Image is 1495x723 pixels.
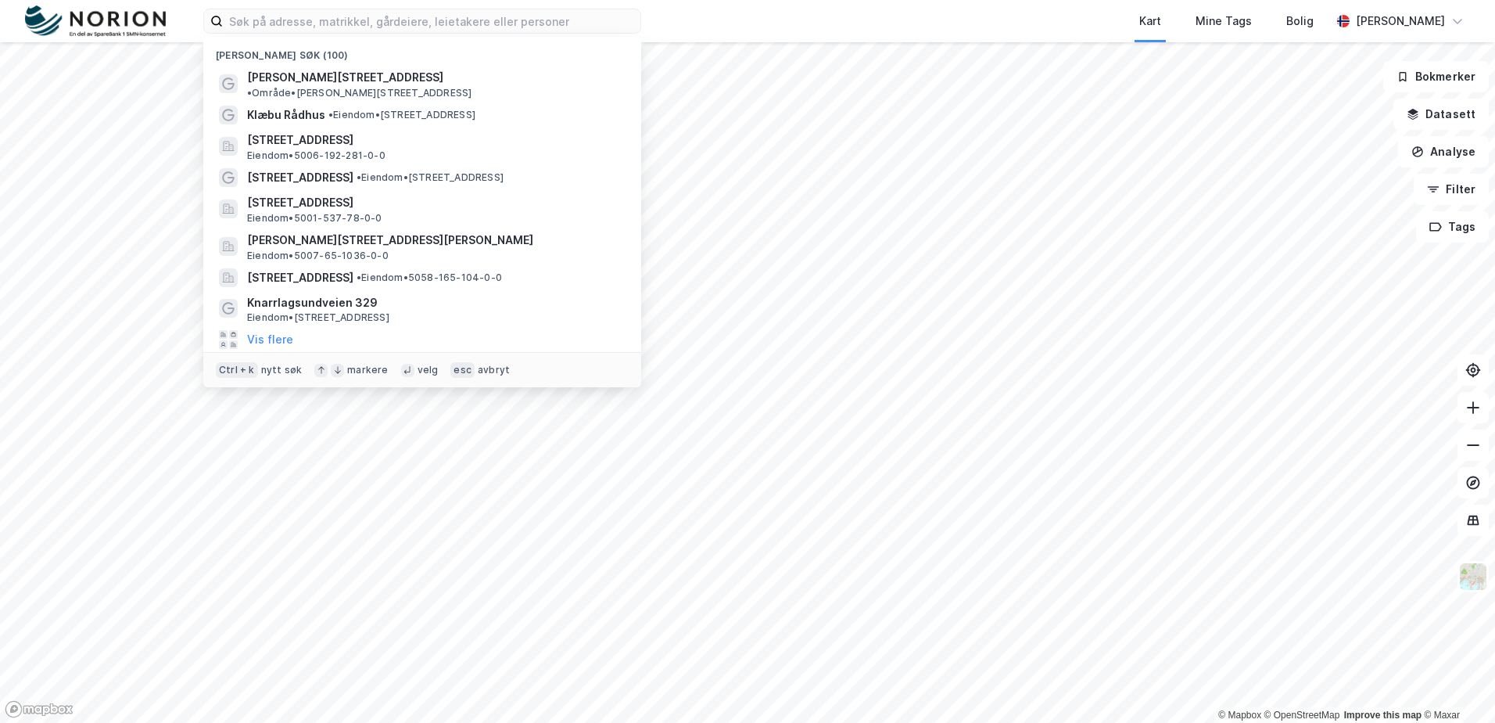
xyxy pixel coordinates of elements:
a: OpenStreetMap [1264,710,1340,721]
div: [PERSON_NAME] søk (100) [203,37,641,65]
img: Z [1458,562,1488,592]
div: Kontrollprogram for chat [1417,648,1495,723]
div: [PERSON_NAME] [1356,12,1445,31]
div: Ctrl + k [216,362,258,378]
span: Eiendom • [STREET_ADDRESS] [328,109,475,121]
span: [STREET_ADDRESS] [247,168,353,187]
span: • [357,272,361,283]
span: [STREET_ADDRESS] [247,268,353,287]
button: Analyse [1398,136,1489,167]
div: Bolig [1286,12,1314,31]
div: Mine Tags [1196,12,1252,31]
span: [STREET_ADDRESS] [247,193,622,212]
span: Eiendom • [STREET_ADDRESS] [247,311,389,324]
div: markere [347,364,388,376]
button: Tags [1416,211,1489,243]
button: Datasett [1393,99,1489,130]
button: Filter [1414,174,1489,205]
a: Mapbox homepage [5,700,73,718]
button: Vis flere [247,330,293,349]
img: norion-logo.80e7a08dc31c2e691866.png [25,5,166,38]
a: Improve this map [1344,710,1422,721]
div: Kart [1139,12,1161,31]
iframe: Chat Widget [1417,648,1495,723]
button: Bokmerker [1383,61,1489,92]
a: Mapbox [1218,710,1261,721]
span: • [328,109,333,120]
div: avbryt [478,364,510,376]
span: Knarrlagsundveien 329 [247,293,622,312]
span: Eiendom • [STREET_ADDRESS] [357,171,504,184]
span: Eiendom • 5007-65-1036-0-0 [247,250,389,262]
span: • [247,87,252,99]
span: [PERSON_NAME][STREET_ADDRESS] [247,68,443,87]
span: • [357,171,361,183]
span: Eiendom • 5001-537-78-0-0 [247,212,382,225]
span: [STREET_ADDRESS] [247,131,622,149]
span: Eiendom • 5058-165-104-0-0 [357,272,502,284]
span: Eiendom • 5006-192-281-0-0 [247,149,385,162]
div: esc [450,362,475,378]
div: nytt søk [261,364,303,376]
input: Søk på adresse, matrikkel, gårdeiere, leietakere eller personer [223,9,640,33]
div: velg [418,364,439,376]
span: Område • [PERSON_NAME][STREET_ADDRESS] [247,87,471,99]
span: [PERSON_NAME][STREET_ADDRESS][PERSON_NAME] [247,231,622,250]
span: Klæbu Rådhus [247,106,325,124]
